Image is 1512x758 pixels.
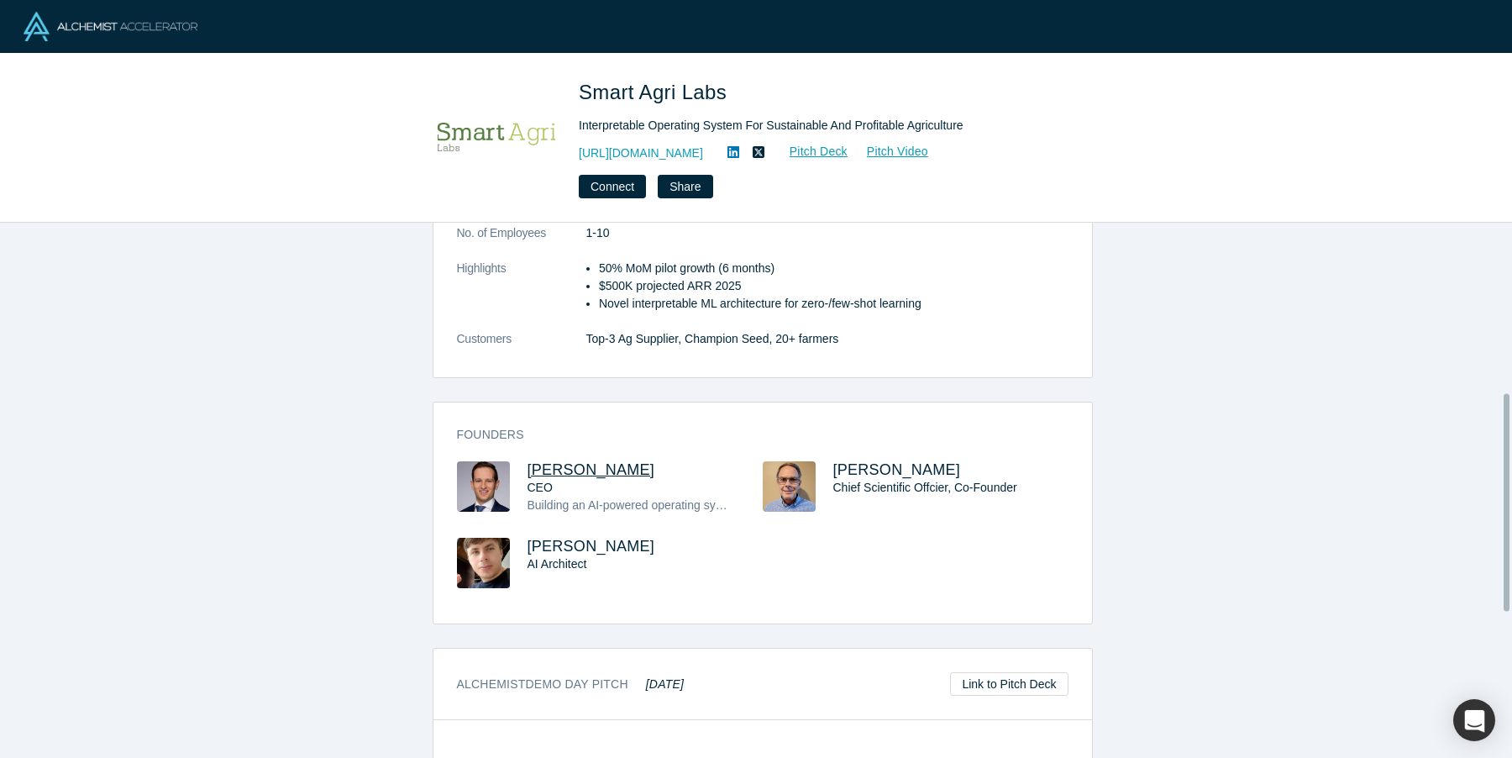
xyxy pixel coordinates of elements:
a: [PERSON_NAME] [833,461,961,478]
img: Alchemist Logo [24,12,197,41]
img: Alexey Martyushev's Profile Image [457,538,510,588]
img: Kirill Gusev's Profile Image [457,461,510,512]
dt: No. of Employees [457,224,586,260]
a: Link to Pitch Deck [950,672,1068,696]
span: Smart Agri Labs [579,81,732,103]
p: 50% MoM pilot growth (6 months) [599,260,1068,277]
dd: 1-10 [586,224,1068,242]
p: Novel interpretable ML architecture for zero-/few-shot learning [599,295,1068,313]
span: Chief Scientific Offcier, Co-Founder [833,481,1017,494]
dt: Highlights [457,260,586,330]
img: Phillip Bax's Profile Image [763,461,816,512]
a: Pitch Deck [771,142,848,161]
img: Smart Agri Labs's Logo [438,77,555,195]
button: Share [658,175,712,198]
h3: Founders [457,426,1045,444]
p: $500K projected ARR 2025 [599,277,1068,295]
a: Pitch Video [848,142,929,161]
a: [URL][DOMAIN_NAME] [579,145,703,162]
span: AI Architect [528,557,587,571]
dt: Customers [457,330,586,366]
span: CEO [528,481,553,494]
span: Building an AI-powered operating system for sustainable agriculture [528,498,879,512]
em: [DATE] [646,677,684,691]
div: Interpretable Operating System For Sustainable And Profitable Agriculture [579,117,1049,134]
a: [PERSON_NAME] [528,461,655,478]
dd: Top-3 Ag Supplier, Champion Seed, 20+ farmers [586,330,1068,348]
button: Connect [579,175,646,198]
h3: Alchemist Demo Day Pitch [457,676,685,693]
a: [PERSON_NAME] [528,538,655,555]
